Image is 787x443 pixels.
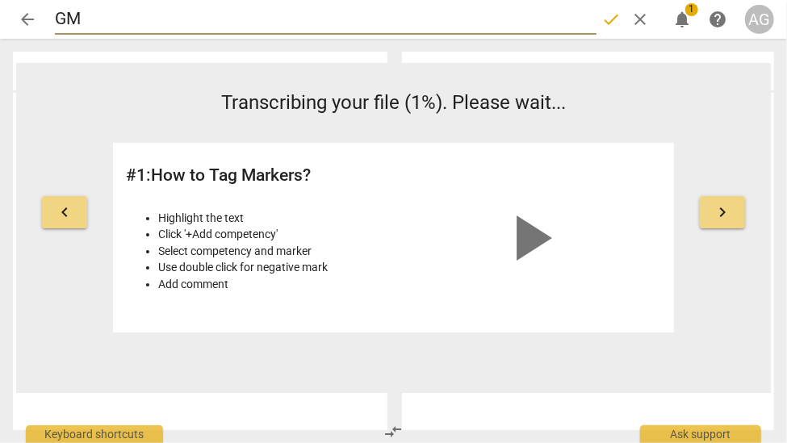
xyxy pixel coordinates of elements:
li: Click '+Add competency' [158,226,388,243]
span: compare_arrows [383,422,403,441]
a: Help [703,5,732,34]
span: Transcribing your file (1%). Please wait... [221,91,566,114]
li: Select competency and marker [158,243,388,260]
input: Title [55,4,597,35]
li: Highlight the text [158,210,388,227]
li: Add comment [158,276,388,293]
span: 1 [685,3,698,16]
button: Notifications [668,5,697,34]
li: Use double click for negative mark [158,259,388,276]
span: keyboard_arrow_left [55,203,74,222]
span: help [708,10,727,29]
span: clear [630,10,650,29]
div: Keyboard shortcuts [26,425,163,443]
span: notifications [672,10,692,29]
span: play_arrow [492,199,569,277]
div: Ask support [640,425,761,443]
h2: # 1 : How to Tag Markers? [126,165,388,186]
span: arrow_back [18,10,37,29]
span: done [601,10,621,29]
span: keyboard_arrow_right [713,203,732,222]
button: AG [745,5,774,34]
